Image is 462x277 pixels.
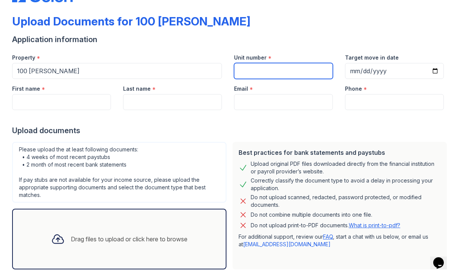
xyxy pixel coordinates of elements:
[12,54,35,61] label: Property
[345,85,362,93] label: Phone
[251,194,441,209] div: Do not upload scanned, redacted, password protected, or modified documents.
[323,233,333,240] a: FAQ
[345,54,399,61] label: Target move in date
[251,222,400,229] p: Do not upload print-to-PDF documents.
[12,125,450,136] div: Upload documents
[234,54,267,61] label: Unit number
[234,85,248,93] label: Email
[349,222,400,228] a: What is print-to-pdf?
[12,142,226,203] div: Please upload the at least following documents: • 4 weeks of most recent paystubs • 2 month of mo...
[430,247,454,269] iframe: chat widget
[12,85,40,93] label: First name
[251,177,441,192] div: Correctly classify the document type to avoid a delay in processing your application.
[12,14,250,28] div: Upload Documents for 100 [PERSON_NAME]
[12,34,450,45] div: Application information
[71,235,187,244] div: Drag files to upload or click here to browse
[251,160,441,175] div: Upload original PDF files downloaded directly from the financial institution or payroll provider’...
[239,233,441,248] p: For additional support, review our , start a chat with us below, or email us at
[123,85,151,93] label: Last name
[251,210,372,219] div: Do not combine multiple documents into one file.
[239,148,441,157] div: Best practices for bank statements and paystubs
[243,241,331,247] a: [EMAIL_ADDRESS][DOMAIN_NAME]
